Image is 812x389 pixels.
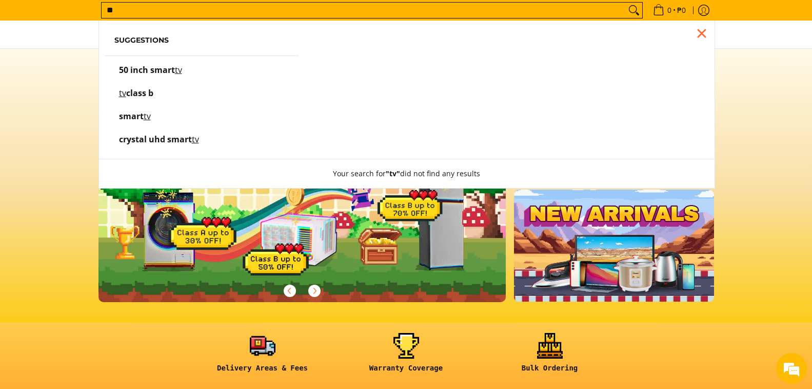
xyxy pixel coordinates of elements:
[119,113,151,131] p: smart tv
[119,110,144,122] span: smart
[676,7,687,14] span: ₱0
[119,66,182,84] p: 50 inch smart tv
[114,66,289,84] a: 50 inch smart tv
[666,7,673,14] span: 0
[119,64,175,76] span: 50 inch smart
[144,110,151,122] mark: tv
[303,280,326,302] button: Next
[114,136,289,154] a: crystal uhd smart tv
[119,134,192,145] span: crystal uhd smart
[119,136,199,154] p: crystal uhd smart tv
[114,113,289,131] a: smart tv
[694,26,709,41] div: Close pop up
[483,333,617,381] a: <h6><strong>Bulk Ordering</strong></h6>
[626,3,642,18] button: Search
[340,333,473,381] a: <h6><strong>Warranty Coverage</strong></h6>
[196,333,329,381] a: <h6><strong>Delivery Areas & Fees</strong></h6>
[126,87,153,99] span: class b
[119,87,126,99] mark: tv
[323,159,490,188] button: Your search for"tv"did not find any results
[114,89,289,107] a: tv class b
[98,69,539,319] a: More
[386,169,400,178] strong: "tv"
[279,280,301,302] button: Previous
[650,5,689,16] span: •
[192,134,199,145] mark: tv
[119,89,153,107] p: tv class b
[114,36,289,45] h6: Suggestions
[175,64,182,76] mark: tv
